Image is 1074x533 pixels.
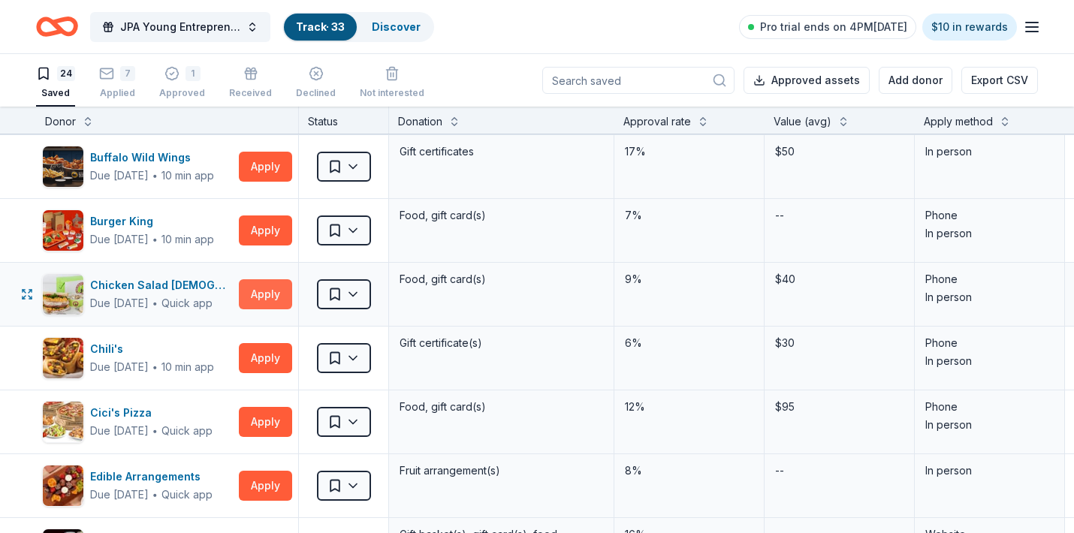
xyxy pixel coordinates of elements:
div: Chicken Salad [DEMOGRAPHIC_DATA] [90,276,233,294]
div: Buffalo Wild Wings [90,149,214,167]
div: Gift certificates [398,141,605,162]
button: Received [229,60,272,107]
img: Image for Chicken Salad Chick [43,274,83,315]
div: Due [DATE] [90,422,149,440]
button: Add donor [879,67,952,94]
div: Food, gift card(s) [398,205,605,226]
div: Due [DATE] [90,486,149,504]
button: 1Approved [159,60,205,107]
div: Due [DATE] [90,167,149,185]
div: Due [DATE] [90,294,149,312]
img: Image for Buffalo Wild Wings [43,146,83,187]
div: Phone [925,206,1054,224]
a: $10 in rewards [922,14,1017,41]
span: Pro trial ends on 4PM[DATE] [760,18,907,36]
div: Phone [925,398,1054,416]
div: Donation [398,113,442,131]
div: Status [299,107,389,134]
div: Quick app [161,423,213,438]
span: ∙ [152,233,158,245]
img: Image for Burger King [43,210,83,251]
button: Image for Chicken Salad ChickChicken Salad [DEMOGRAPHIC_DATA]Due [DATE]∙Quick app [42,273,233,315]
div: In person [925,352,1054,370]
div: Quick app [161,296,213,311]
div: Burger King [90,212,214,230]
div: Approved [159,87,205,99]
div: Food, gift card(s) [398,269,605,290]
button: Apply [239,279,292,309]
button: JPA Young Entrepreneur’s Christmas Market [90,12,270,42]
button: Approved assets [744,67,870,94]
input: Search saved [542,67,735,94]
button: Image for Chili'sChili'sDue [DATE]∙10 min app [42,337,233,379]
div: Cici's Pizza [90,404,213,422]
span: ∙ [152,360,158,373]
div: Gift certificate(s) [398,333,605,354]
div: Food, gift card(s) [398,396,605,417]
span: ∙ [152,424,158,437]
a: Home [36,9,78,44]
div: 8% [623,460,755,481]
a: Pro trial ends on 4PM[DATE] [739,15,916,39]
div: $40 [774,269,905,290]
button: Not interested [360,60,424,107]
div: Due [DATE] [90,358,149,376]
div: In person [925,462,1054,480]
span: ∙ [152,297,158,309]
div: Declined [296,87,336,99]
button: Export CSV [961,67,1038,94]
div: Chili's [90,340,214,358]
div: Quick app [161,487,213,502]
div: 9% [623,269,755,290]
div: 17% [623,141,755,162]
button: 7Applied [99,60,135,107]
div: Donor [45,113,76,131]
img: Image for Edible Arrangements [43,465,83,506]
div: 10 min app [161,360,214,375]
button: 24Saved [36,60,75,107]
div: In person [925,143,1054,161]
div: Fruit arrangement(s) [398,460,605,481]
div: Saved [36,87,75,99]
div: Apply method [924,113,993,131]
button: Image for Buffalo Wild WingsBuffalo Wild WingsDue [DATE]∙10 min app [42,146,233,188]
div: In person [925,224,1054,242]
div: $50 [774,141,905,162]
img: Image for Cici's Pizza [43,402,83,442]
div: 12% [623,396,755,417]
div: -- [774,460,786,481]
div: Not interested [360,87,424,99]
div: Value (avg) [774,113,831,131]
a: Discover [372,20,421,33]
div: 7 [120,58,135,73]
div: 10 min app [161,232,214,247]
button: Declined [296,60,336,107]
div: Edible Arrangements [90,468,213,486]
div: In person [925,288,1054,306]
span: ∙ [152,488,158,501]
button: Apply [239,152,292,182]
div: $30 [774,333,905,354]
div: Due [DATE] [90,230,149,248]
div: $95 [774,396,905,417]
div: In person [925,416,1054,434]
div: -- [774,205,786,226]
button: Track· 33Discover [282,12,434,42]
div: Applied [99,79,135,91]
button: Apply [239,343,292,373]
div: 24 [57,66,75,81]
button: Apply [239,215,292,245]
div: 7% [623,205,755,226]
div: 1 [186,66,201,81]
button: Apply [239,407,292,437]
div: 6% [623,333,755,354]
a: Track· 33 [296,20,345,33]
div: Received [229,87,272,99]
button: Image for Edible ArrangementsEdible ArrangementsDue [DATE]∙Quick app [42,465,233,507]
button: Image for Cici's PizzaCici's PizzaDue [DATE]∙Quick app [42,401,233,443]
div: Phone [925,270,1054,288]
div: 10 min app [161,168,214,183]
div: Approval rate [623,113,691,131]
button: Image for Burger KingBurger KingDue [DATE]∙10 min app [42,209,233,251]
button: Apply [239,471,292,501]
